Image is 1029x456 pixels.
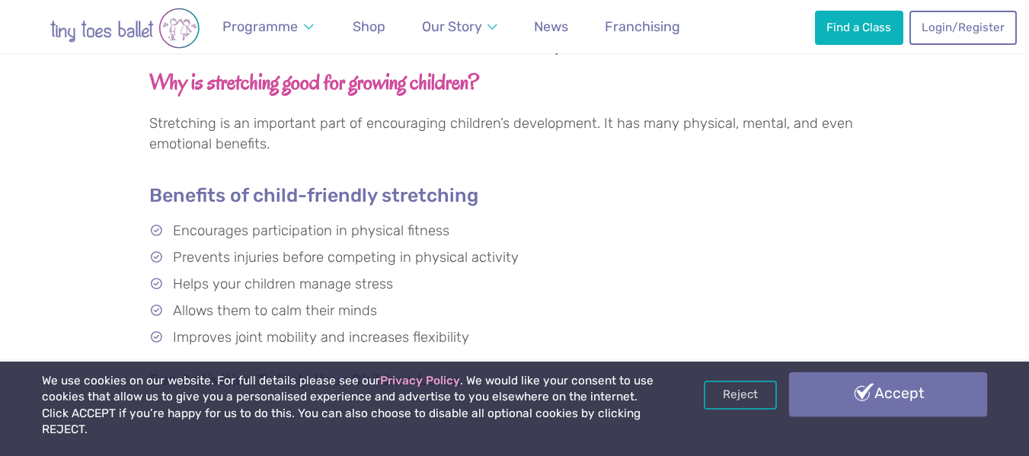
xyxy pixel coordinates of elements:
a: Find a Class [815,11,903,44]
li: Prevents injuries before competing in physical activity [155,248,880,268]
p: We use cookies on our website. For full details please see our . We would like your consent to us... [42,373,657,438]
span: Shop [353,18,385,34]
li: Helps your children manage stress [155,275,880,295]
a: Shop [346,10,392,44]
span: Our Story [422,18,482,34]
a: Login/Register [909,11,1016,44]
p: Stretching is an important part of encouraging children’s development. It has many physical, ment... [149,113,880,155]
a: News [527,10,575,44]
span: News [534,18,568,34]
li: Improves joint mobility and increases flexibility [155,328,880,348]
span: Programme [222,18,298,34]
a: Privacy Policy [380,374,460,387]
strong: Why is stretching good for growing children? [149,68,479,97]
img: tiny toes ballet [18,8,232,49]
li: Allows them to calm their minds [155,301,880,321]
span: Franchising [605,18,680,34]
a: Accept [789,372,988,416]
a: Programme [216,10,321,44]
li: Encourages participation in physical fitness [155,222,880,241]
a: Our Story [415,10,505,44]
h4: Benefits of child-friendly stretching [149,183,880,207]
a: Reject [704,381,777,410]
a: Franchising [598,10,687,44]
